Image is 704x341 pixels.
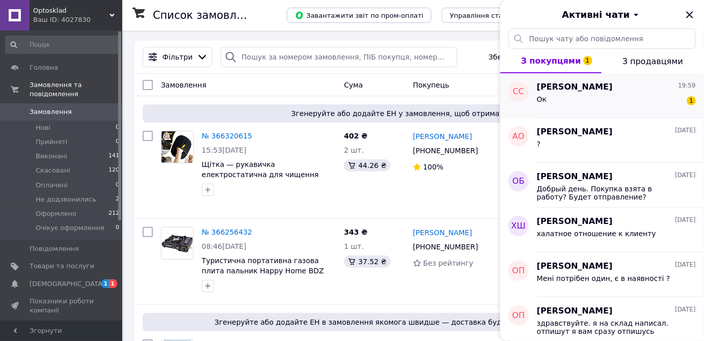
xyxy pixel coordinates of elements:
span: Оплачені [36,181,68,190]
button: АО[PERSON_NAME][DATE]? [500,118,704,163]
a: Щітка — рукавичка електростатична для чищення одягу там меблів від шерсті хатніх тварин [202,160,334,199]
span: Виконані [36,152,67,161]
span: Товари та послуги [30,262,94,271]
span: здравствуйте. я на склад написал. отпишут я вам сразу отпишусь [537,319,682,335]
span: Добрый день. Покупка взята в работу? Будет отправление? [537,185,682,201]
span: Повідомлення [30,244,79,253]
input: Пошук чату або повідомлення [508,29,696,49]
span: ОП [512,265,525,277]
span: Нові [36,123,50,132]
button: З продавцями [602,49,704,73]
div: [PHONE_NUMBER] [411,144,480,158]
span: Замовлення [30,107,72,117]
span: Згенеруйте або додайте ЕН в замовлення якомога швидше — доставка буде безкоштовною для покупця [147,317,682,327]
span: 0 [116,223,119,233]
span: Скасовані [36,166,70,175]
span: Фільтри [163,52,193,62]
span: З покупцями [521,56,581,66]
span: [PERSON_NAME] [537,126,613,138]
button: Завантажити звіт по пром-оплаті [287,8,431,23]
span: 1 [583,56,592,65]
span: 141 [109,152,119,161]
span: [PERSON_NAME] [537,171,613,183]
h1: Список замовлень [153,9,256,21]
button: Управління статусами [442,8,536,23]
span: Optosklad [33,6,110,15]
img: Фото товару [161,131,193,162]
span: Головна [30,63,58,72]
span: 08:46[DATE] [202,242,247,250]
span: [PERSON_NAME] [537,81,613,93]
span: [PERSON_NAME] [537,261,613,272]
span: [DATE] [675,126,696,135]
span: 343 ₴ [344,228,367,236]
span: 0 [116,137,119,147]
div: 37.52 ₴ [344,255,390,268]
input: Пошук [5,36,120,54]
span: Замовлення та повідомлення [30,80,122,99]
span: 1 [101,279,110,288]
span: СС [513,86,524,98]
button: СС[PERSON_NAME]19:59Ок1 [500,73,704,118]
a: [PERSON_NAME] [413,228,472,238]
div: Ваш ID: 4027830 [33,15,122,24]
span: [DATE] [675,216,696,224]
span: 120 [109,166,119,175]
button: З покупцями1 [500,49,602,73]
div: [PHONE_NUMBER] [411,240,480,254]
input: Пошук за номером замовлення, ПІБ покупця, номером телефону, Email, номером накладної [221,47,457,67]
a: Фото товару [161,227,194,260]
button: Активні чати [529,8,675,21]
span: Очікує оформлення [36,223,104,233]
button: ХШ[PERSON_NAME][DATE]халатное отношение к клиенту [500,208,704,252]
span: 100% [423,163,444,171]
span: [DEMOGRAPHIC_DATA] [30,279,105,289]
span: [PERSON_NAME] [537,305,613,317]
span: [PERSON_NAME] [537,216,613,228]
span: Згенеруйте або додайте ЕН у замовлення, щоб отримати оплату [147,108,682,119]
span: [DATE] [675,261,696,269]
span: Покупець [413,81,449,89]
span: 402 ₴ [344,132,367,140]
span: Замовлення [161,81,206,89]
span: 19:59 [678,81,696,90]
span: Оформлено [36,209,76,218]
span: Управління статусами [450,12,528,19]
a: Фото товару [161,131,194,163]
span: халатное отношение к клиенту [537,230,656,238]
span: Мені потрібен один, є в наявності ? [537,274,670,282]
span: Не додзвонились [36,195,96,204]
a: Туристична портативна газова плита пальник Happy Home BDZ 155-A [202,257,324,285]
span: 212 [109,209,119,218]
button: Закрити [684,9,696,21]
span: Завантажити звіт по пром-оплаті [295,11,423,20]
span: 0 [116,181,119,190]
span: 2 шт. [344,146,364,154]
span: 15:53[DATE] [202,146,247,154]
span: З продавцями [622,56,683,66]
span: ОП [512,310,525,322]
a: [PERSON_NAME] [413,131,472,141]
a: № 366320615 [202,132,252,140]
span: [DATE] [675,171,696,180]
span: 2 [116,195,119,204]
a: № 366256432 [202,228,252,236]
span: 1 [687,96,696,105]
span: [DATE] [675,305,696,314]
span: ? [537,140,540,148]
span: Активні чати [562,8,630,21]
span: ХШ [511,220,526,232]
span: Збережені фільтри: [489,52,563,62]
img: Фото товару [161,231,193,256]
div: 44.26 ₴ [344,159,390,172]
span: 1 [109,279,117,288]
span: 0 [116,123,119,132]
span: Ок [537,95,547,103]
button: ОБ[PERSON_NAME][DATE]Добрый день. Покупка взята в работу? Будет отправление? [500,163,704,208]
span: Cума [344,81,363,89]
span: Без рейтингу [423,259,474,267]
span: ОБ [512,176,525,187]
button: ОП[PERSON_NAME][DATE]Мені потрібен один, є в наявності ? [500,252,704,297]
